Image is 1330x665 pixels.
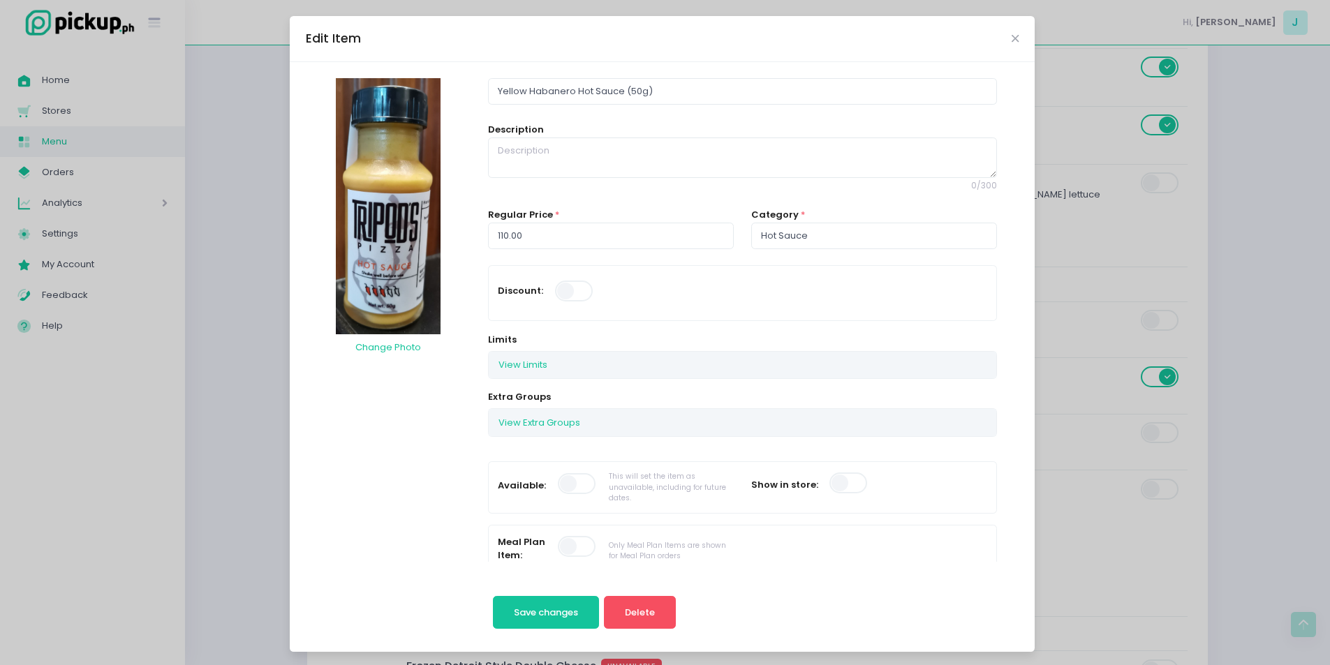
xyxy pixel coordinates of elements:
[489,409,590,435] button: View Extra Groups
[488,208,553,222] label: Regular Price
[306,29,361,47] div: Edit Item
[751,223,997,249] input: Category
[488,333,517,347] label: Limits
[498,535,546,562] label: Meal Plan Item:
[751,208,799,222] label: Category
[609,471,734,504] div: This will set the item as unavailable, including for future dates.
[498,479,546,493] label: Available:
[625,606,655,619] span: Delete
[751,478,818,492] label: Show in store:
[336,78,441,334] img: Item Photo
[489,352,557,378] button: View Limits
[488,223,734,249] input: Regular Price
[488,390,551,404] label: Extra Groups
[355,334,422,361] button: Change Photo
[1012,35,1019,42] button: Close
[488,123,544,137] label: Description
[514,606,578,619] span: Save changes
[604,596,677,629] button: Delete
[609,540,734,562] div: Only Meal Plan Items are shown for Meal Plan orders
[488,180,996,193] span: 0 / 300
[498,284,543,298] label: Discount:
[493,596,600,629] button: Save changes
